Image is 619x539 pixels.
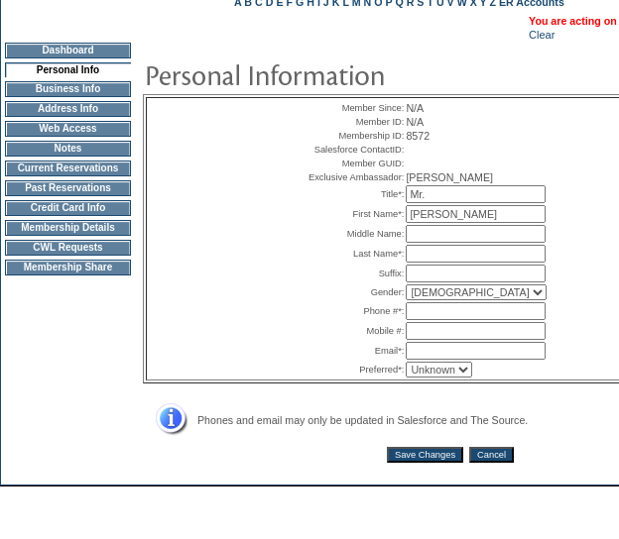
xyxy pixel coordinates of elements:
[5,200,131,216] td: Credit Card Info
[5,62,131,77] td: Personal Info
[304,171,404,183] td: Exclusive Ambassador:
[144,54,541,94] img: pgTtlPersonalInfo.gif
[304,322,404,340] td: Mobile #:
[529,29,555,41] a: Clear
[304,342,404,360] td: Email*:
[406,102,424,114] span: N/A
[304,205,404,223] td: First Name*:
[5,240,131,256] td: CWL Requests
[5,121,131,137] td: Web Access
[406,130,430,142] span: 8572
[304,302,404,320] td: Phone #*:
[5,220,131,236] td: Membership Details
[304,102,404,114] td: Member Since:
[5,180,131,196] td: Past Reservations
[5,161,131,176] td: Current Reservations
[406,116,424,128] span: N/A
[5,101,131,117] td: Address Info
[406,171,493,183] span: [PERSON_NAME]
[5,43,131,58] td: Dashboard
[304,245,404,263] td: Last Name*:
[304,225,404,243] td: Middle Name:
[304,144,404,156] td: Salesforce ContactID:
[387,447,463,463] input: Save Changes
[469,447,514,463] input: Cancel
[304,116,404,128] td: Member ID:
[304,158,404,169] td: Member GUID:
[304,284,404,300] td: Gender:
[5,141,131,157] td: Notes
[304,265,404,282] td: Suffix:
[304,362,404,377] td: Preferred*:
[5,260,131,275] td: Membership Share
[304,130,404,142] td: Membership ID:
[143,403,187,436] img: Address Info
[197,414,528,426] span: Phones and email may only be updated in Salesforce and The Source.
[304,185,404,203] td: Title*:
[5,81,131,97] td: Business Info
